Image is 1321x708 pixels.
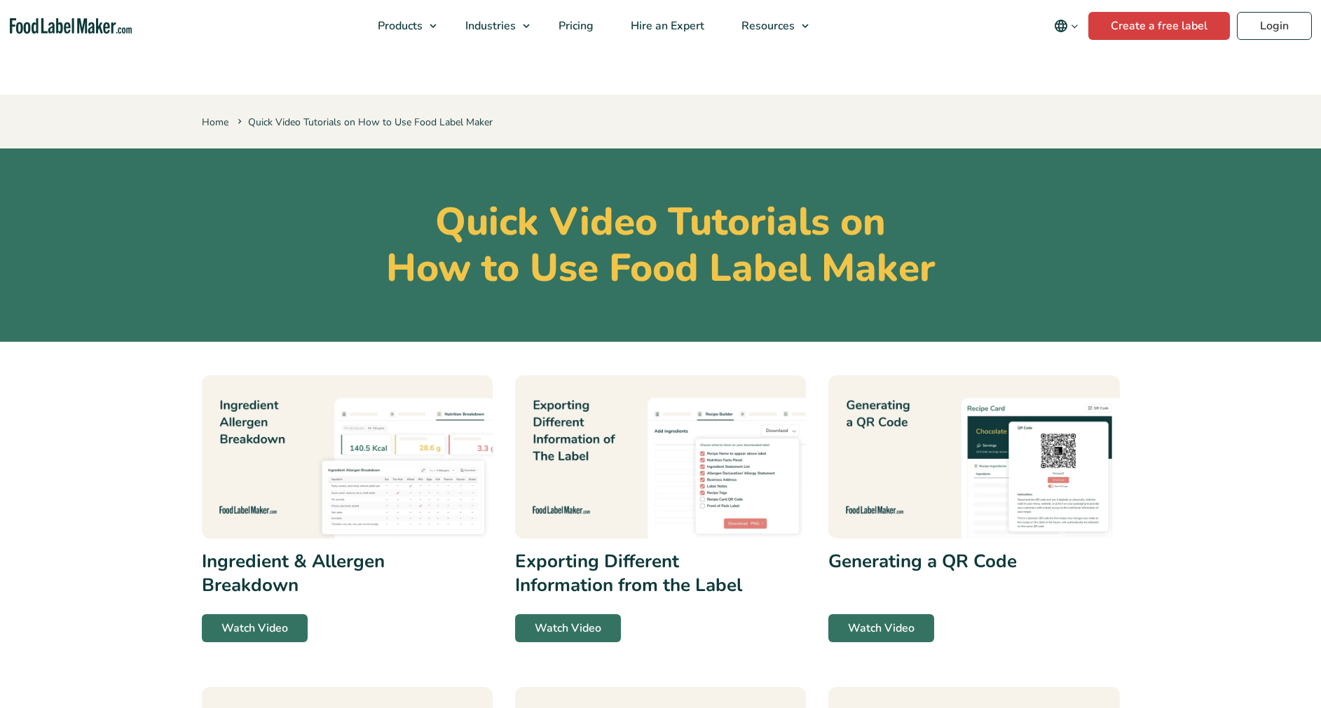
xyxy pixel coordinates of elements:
a: Login [1237,12,1312,40]
a: Watch Video [828,614,934,642]
span: Resources [737,18,796,34]
a: Create a free label [1088,12,1230,40]
span: Hire an Expert [627,18,706,34]
h3: Exporting Different Information from the Label [515,550,762,597]
a: Watch Video [202,614,308,642]
span: Industries [461,18,517,34]
button: Change language [1044,12,1088,40]
a: Food Label Maker homepage [10,18,132,34]
a: Home [202,116,228,129]
span: Products [374,18,424,34]
span: Pricing [554,18,595,34]
h1: Quick Video Tutorials on How to Use Food Label Maker [202,199,1120,291]
h3: Ingredient & Allergen Breakdown [202,550,449,597]
a: Watch Video [515,614,621,642]
span: Quick Video Tutorials on How to Use Food Label Maker [235,116,493,129]
h3: Generating a QR Code [828,550,1075,574]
